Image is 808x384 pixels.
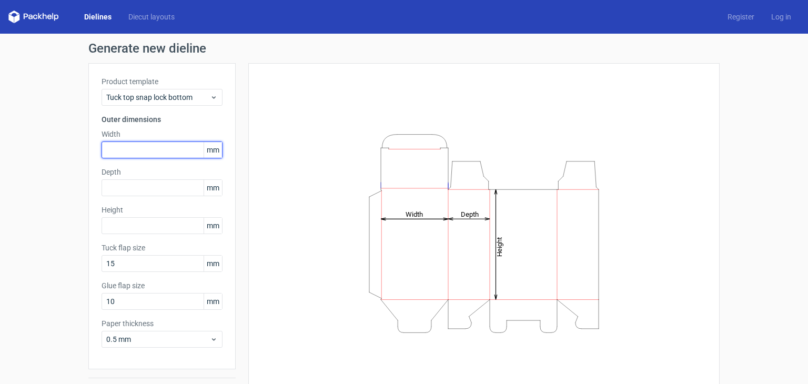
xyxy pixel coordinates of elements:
span: mm [204,294,222,309]
span: Tuck top snap lock bottom [106,92,210,103]
span: mm [204,180,222,196]
tspan: Width [406,210,423,218]
h3: Outer dimensions [102,114,223,125]
span: mm [204,142,222,158]
a: Diecut layouts [120,12,183,22]
tspan: Height [496,237,503,256]
tspan: Depth [461,210,479,218]
span: 0.5 mm [106,334,210,345]
span: mm [204,256,222,271]
label: Paper thickness [102,318,223,329]
h1: Generate new dieline [88,42,720,55]
label: Glue flap size [102,280,223,291]
label: Product template [102,76,223,87]
a: Register [719,12,763,22]
label: Depth [102,167,223,177]
a: Dielines [76,12,120,22]
span: mm [204,218,222,234]
a: Log in [763,12,800,22]
label: Tuck flap size [102,242,223,253]
label: Width [102,129,223,139]
label: Height [102,205,223,215]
